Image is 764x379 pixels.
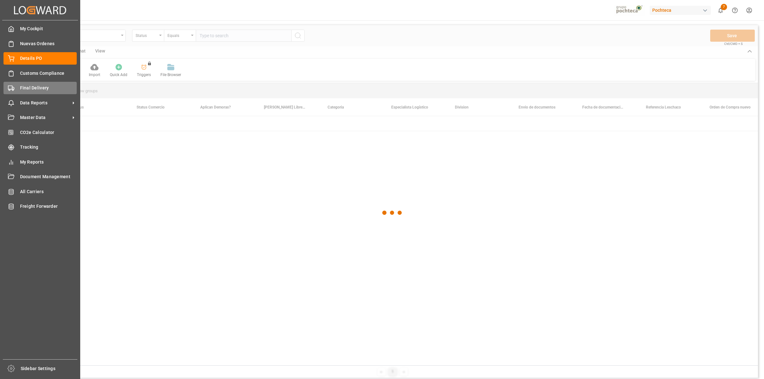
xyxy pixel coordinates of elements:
[20,25,77,32] span: My Cockpit
[721,4,727,10] span: 7
[4,52,77,65] a: Details PO
[4,185,77,198] a: All Carriers
[713,3,728,18] button: show 7 new notifications
[728,3,742,18] button: Help Center
[650,6,711,15] div: Pochteca
[4,141,77,153] a: Tracking
[4,67,77,79] a: Customs Compliance
[4,171,77,183] a: Document Management
[4,82,77,94] a: Final Delivery
[20,114,70,121] span: Master Data
[20,188,77,195] span: All Carriers
[20,40,77,47] span: Nuevas Ordenes
[20,144,77,151] span: Tracking
[4,37,77,50] a: Nuevas Ordenes
[20,203,77,210] span: Freight Forwarder
[4,200,77,213] a: Freight Forwarder
[20,173,77,180] span: Document Management
[20,100,70,106] span: Data Reports
[650,4,713,16] button: Pochteca
[20,129,77,136] span: CO2e Calculator
[4,126,77,138] a: CO2e Calculator
[20,70,77,77] span: Customs Compliance
[20,159,77,165] span: My Reports
[4,23,77,35] a: My Cockpit
[20,55,77,62] span: Details PO
[21,365,78,372] span: Sidebar Settings
[4,156,77,168] a: My Reports
[614,5,646,16] img: pochtecaImg.jpg_1689854062.jpg
[20,85,77,91] span: Final Delivery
